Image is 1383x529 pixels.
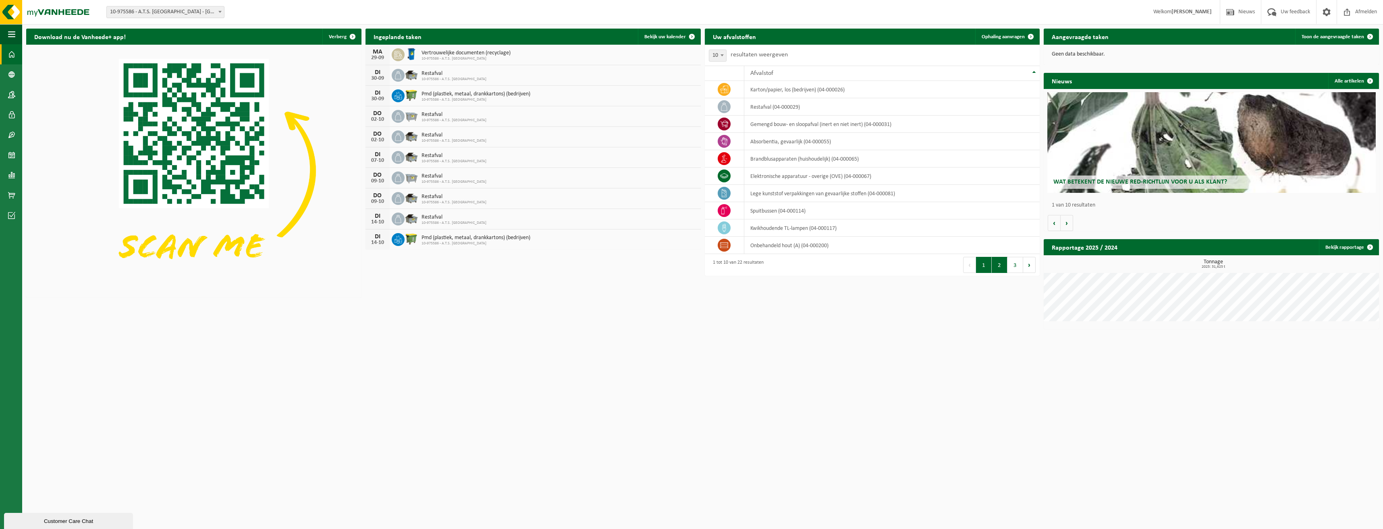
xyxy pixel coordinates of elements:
span: 10-975586 - A.T.S. [GEOGRAPHIC_DATA] [422,97,530,102]
img: WB-2500-GAL-GY-01 [405,109,418,122]
div: DI [370,90,386,96]
div: DI [370,69,386,76]
span: 10 [709,50,726,61]
span: 10 [709,50,727,62]
div: DO [370,131,386,137]
img: WB-5000-GAL-GY-01 [405,211,418,225]
span: Wat betekent de nieuwe RED-richtlijn voor u als klant? [1053,179,1227,185]
div: DO [370,172,386,178]
a: Alle artikelen [1328,73,1378,89]
div: 30-09 [370,76,386,81]
a: Bekijk uw kalender [638,29,700,45]
span: Restafval [422,173,486,180]
div: 14-10 [370,219,386,225]
div: DO [370,110,386,117]
span: Restafval [422,112,486,118]
label: resultaten weergeven [731,52,788,58]
h2: Nieuws [1044,73,1080,89]
div: 1 tot 10 van 22 resultaten [709,256,764,274]
h2: Rapportage 2025 / 2024 [1044,239,1126,255]
td: brandblusapparaten (huishoudelijk) (04-000065) [744,150,1040,167]
td: lege kunststof verpakkingen van gevaarlijke stoffen (04-000081) [744,185,1040,202]
div: DI [370,151,386,158]
div: 02-10 [370,117,386,122]
span: Ophaling aanvragen [982,34,1025,39]
td: gemengd bouw- en sloopafval (inert en niet inert) (04-000031) [744,116,1040,133]
span: 10-975586 - A.T.S. [GEOGRAPHIC_DATA] [422,159,486,164]
td: karton/papier, los (bedrijven) (04-000026) [744,81,1040,98]
div: MA [370,49,386,55]
span: Pmd (plastiek, metaal, drankkartons) (bedrijven) [422,91,530,97]
span: Verberg [329,34,347,39]
a: Ophaling aanvragen [975,29,1039,45]
td: absorbentia, gevaarlijk (04-000055) [744,133,1040,150]
p: Geen data beschikbaar. [1052,52,1371,57]
span: 10-975586 - A.T.S. [GEOGRAPHIC_DATA] [422,221,486,225]
span: 10-975586 - A.T.S. [GEOGRAPHIC_DATA] [422,118,486,123]
button: 1 [976,257,992,273]
div: 09-10 [370,178,386,184]
td: restafval (04-000029) [744,98,1040,116]
span: Bekijk uw kalender [644,34,686,39]
img: WB-5000-GAL-GY-01 [405,129,418,143]
p: 1 van 10 resultaten [1052,203,1375,208]
span: 10-975586 - A.T.S. [GEOGRAPHIC_DATA] [422,241,530,246]
a: Bekijk rapportage [1319,239,1378,255]
button: Volgende [1061,215,1073,231]
span: 10-975586 - A.T.S. [GEOGRAPHIC_DATA] [422,77,486,82]
img: WB-5000-GAL-GY-01 [405,68,418,81]
span: 10-975586 - A.T.S. MERELBEKE - MERELBEKE [107,6,224,18]
strong: [PERSON_NAME] [1171,9,1212,15]
img: WB-5000-GAL-GY-01 [405,150,418,163]
div: 07-10 [370,158,386,163]
span: 10-975586 - A.T.S. [GEOGRAPHIC_DATA] [422,180,486,184]
span: 10-975586 - A.T.S. [GEOGRAPHIC_DATA] [422,56,511,61]
img: WB-1100-HPE-GN-50 [405,232,418,246]
a: Wat betekent de nieuwe RED-richtlijn voor u als klant? [1047,92,1376,193]
h2: Download nu de Vanheede+ app! [26,29,134,44]
button: 3 [1007,257,1023,273]
td: kwikhoudende TL-lampen (04-000117) [744,219,1040,237]
img: WB-1100-HPE-GN-50 [405,88,418,102]
td: spuitbussen (04-000114) [744,202,1040,219]
div: DI [370,234,386,240]
div: DO [370,192,386,199]
img: WB-0240-HPE-BE-09 [405,47,418,61]
div: 29-09 [370,55,386,61]
span: 2025: 31,625 t [1048,265,1379,269]
a: Toon de aangevraagde taken [1295,29,1378,45]
span: 10-975586 - A.T.S. [GEOGRAPHIC_DATA] [422,138,486,143]
span: Restafval [422,153,486,159]
div: DI [370,213,386,219]
h2: Ingeplande taken [365,29,430,44]
div: 30-09 [370,96,386,102]
span: Vertrouwelijke documenten (recyclage) [422,50,511,56]
td: elektronische apparatuur - overige (OVE) (04-000067) [744,167,1040,185]
h2: Uw afvalstoffen [705,29,764,44]
span: 10-975586 - A.T.S. MERELBEKE - MERELBEKE [106,6,224,18]
div: 09-10 [370,199,386,205]
button: 2 [992,257,1007,273]
span: Toon de aangevraagde taken [1302,34,1364,39]
div: 14-10 [370,240,386,246]
img: Download de VHEPlus App [26,45,361,296]
span: Afvalstof [750,70,773,76]
img: WB-5000-GAL-GY-01 [405,191,418,205]
iframe: chat widget [4,511,135,529]
span: Restafval [422,194,486,200]
img: WB-2500-GAL-GY-01 [405,170,418,184]
td: onbehandeld hout (A) (04-000200) [744,237,1040,254]
button: Vorige [1048,215,1061,231]
span: 10-975586 - A.T.S. [GEOGRAPHIC_DATA] [422,200,486,205]
div: 02-10 [370,137,386,143]
button: Verberg [322,29,361,45]
span: Pmd (plastiek, metaal, drankkartons) (bedrijven) [422,235,530,241]
button: Next [1023,257,1036,273]
h2: Aangevraagde taken [1044,29,1117,44]
span: Restafval [422,132,486,138]
span: Restafval [422,70,486,77]
span: Restafval [422,214,486,221]
h3: Tonnage [1048,259,1379,269]
button: Previous [963,257,976,273]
